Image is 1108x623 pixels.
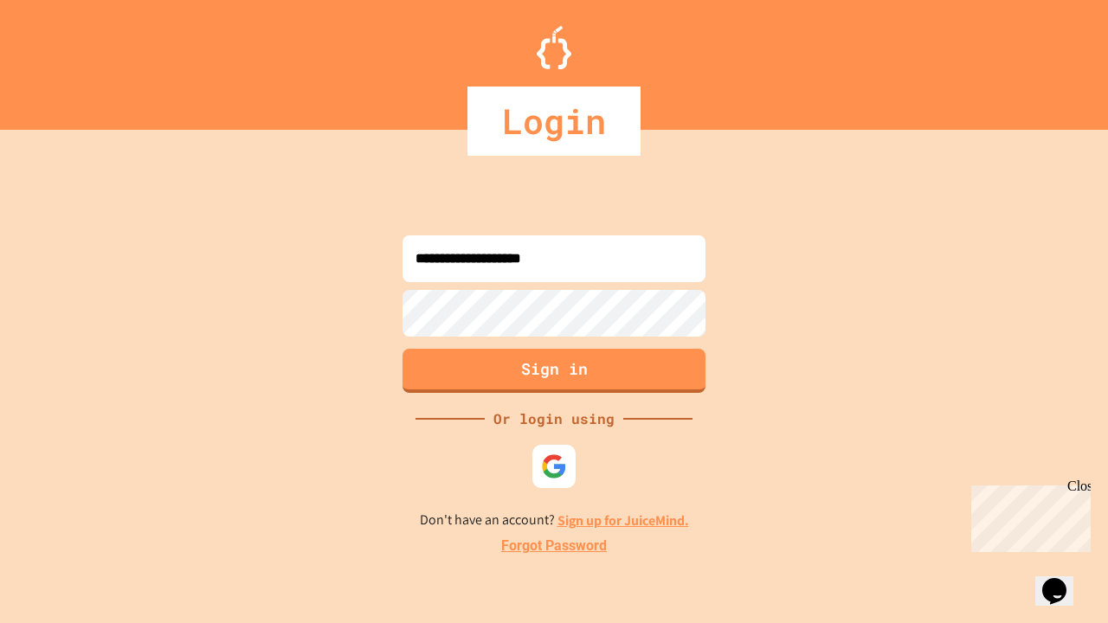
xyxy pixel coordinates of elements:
div: Chat with us now!Close [7,7,119,110]
button: Sign in [403,349,705,393]
img: Logo.svg [537,26,571,69]
div: Login [467,87,641,156]
img: google-icon.svg [541,453,567,479]
a: Sign up for JuiceMind. [557,511,689,530]
a: Forgot Password [501,536,607,556]
iframe: chat widget [1035,554,1091,606]
p: Don't have an account? [420,510,689,531]
div: Or login using [485,408,623,429]
iframe: chat widget [964,478,1091,552]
